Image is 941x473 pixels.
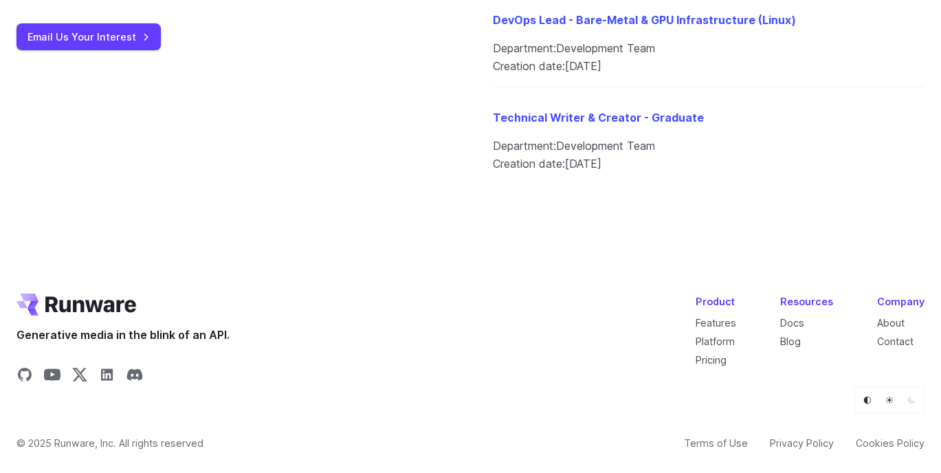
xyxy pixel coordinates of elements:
a: Pricing [696,354,727,366]
a: Features [696,317,736,329]
button: Light [880,390,899,410]
a: Contact [877,335,914,347]
span: © 2025 Runware, Inc. All rights reserved [16,435,203,451]
a: Share on LinkedIn [99,366,115,387]
div: Resources [780,294,833,309]
a: Blog [780,335,801,347]
a: Go to / [16,294,136,316]
a: About [877,317,905,329]
a: Share on GitHub [16,366,33,387]
li: Development Team [493,40,925,58]
li: [DATE] [493,155,925,173]
a: Share on X [71,366,88,387]
button: Default [858,390,877,410]
div: Company [877,294,925,309]
a: Docs [780,317,804,329]
ul: Theme selector [854,387,925,413]
li: Development Team [493,137,925,155]
a: Share on YouTube [44,366,60,387]
span: Department: [493,139,556,153]
a: Share on Discord [126,366,143,387]
a: Technical Writer & Creator - Graduate [493,111,704,124]
span: Department: [493,41,556,55]
a: DevOps Lead - Bare-Metal & GPU Infrastructure (Linux) [493,13,796,27]
a: Platform [696,335,735,347]
span: Creation date: [493,59,565,73]
a: Terms of Use [684,435,748,451]
a: Cookies Policy [856,435,925,451]
button: Dark [902,390,921,410]
div: Product [696,294,736,309]
a: Privacy Policy [770,435,834,451]
li: [DATE] [493,58,925,76]
a: Email Us Your Interest [16,23,161,50]
span: Creation date: [493,157,565,170]
span: Generative media in the blink of an API. [16,327,230,344]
